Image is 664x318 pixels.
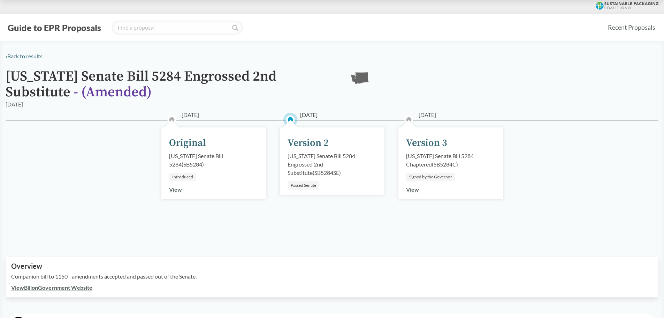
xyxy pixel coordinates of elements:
span: [DATE] [300,111,318,119]
input: Find a proposal [112,21,243,35]
a: ‹Back to results [6,53,43,59]
button: Guide to EPR Proposals [6,22,103,33]
div: [US_STATE] Senate Bill 5284 Chaptered ( SB5284C ) [406,152,495,169]
h1: [US_STATE] Senate Bill 5284 Engrossed 2nd Substitute [6,69,340,100]
h2: Overview [11,262,653,270]
div: [US_STATE] Senate Bill 5284 Engrossed 2nd Substitute ( SB5284SE ) [288,152,377,177]
p: Companion bill to 1150 - amendments accepted and passed out of the Senate. [11,272,653,281]
a: View [169,186,182,193]
a: View [406,186,419,193]
div: Original [169,136,206,150]
span: - ( Amended ) [74,83,152,101]
div: Signed by the Governor [406,173,455,181]
div: [US_STATE] Senate Bill 5284 ( SB5284 ) [169,152,258,169]
div: Version 2 [288,136,329,150]
span: [DATE] [419,111,436,119]
div: Introduced [169,173,196,181]
div: Version 3 [406,136,447,150]
div: Passed Senate [288,181,319,190]
span: [DATE] [182,111,199,119]
a: ViewBillonGovernment Website [11,284,92,291]
a: Recent Proposals [605,20,658,35]
div: [DATE] [6,100,23,109]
